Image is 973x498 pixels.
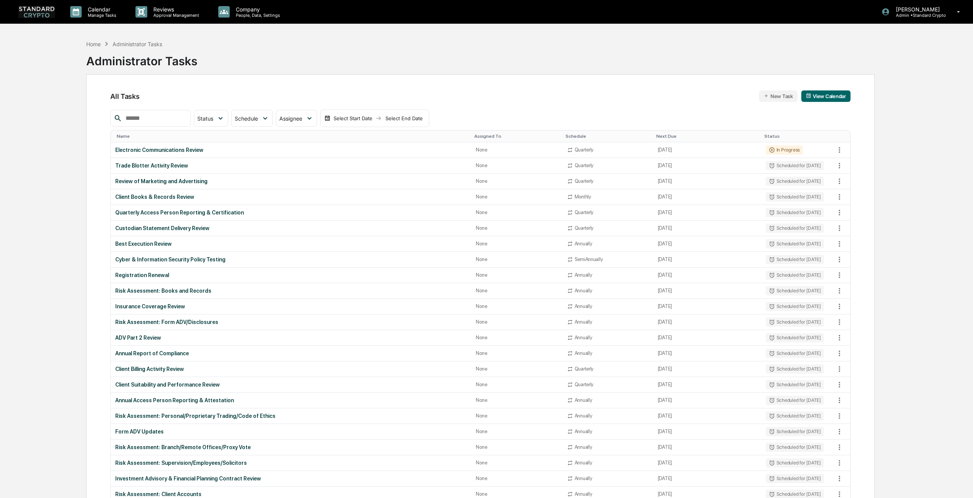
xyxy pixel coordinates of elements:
div: Toggle SortBy [565,134,650,139]
td: [DATE] [653,205,761,221]
div: Scheduled for [DATE] [766,443,824,452]
div: Quarterly [575,163,594,168]
div: Toggle SortBy [474,134,559,139]
img: logo [18,6,55,18]
td: [DATE] [653,393,761,408]
td: [DATE] [653,299,761,314]
div: ADV Part 2 Review [115,335,467,341]
div: Scheduled for [DATE] [766,458,824,467]
div: Scheduled for [DATE] [766,177,824,186]
div: Risk Assessment: Books and Records [115,288,467,294]
td: [DATE] [653,268,761,283]
div: Scheduled for [DATE] [766,349,824,358]
div: Trade Blotter Activity Review [115,163,467,169]
div: None [476,444,557,450]
p: People, Data, Settings [230,13,284,18]
div: Registration Renewal [115,272,467,278]
div: Toggle SortBy [117,134,468,139]
div: None [476,241,557,247]
img: calendar [324,115,330,121]
div: Scheduled for [DATE] [766,271,824,280]
div: Client Suitability and Performance Review [115,382,467,388]
td: [DATE] [653,221,761,236]
div: Scheduled for [DATE] [766,286,824,295]
div: Scheduled for [DATE] [766,364,824,374]
div: Investment Advisory & Financial Planning Contract Review [115,475,467,482]
div: Scheduled for [DATE] [766,161,824,170]
div: None [476,147,557,153]
div: Scheduled for [DATE] [766,380,824,389]
td: [DATE] [653,236,761,252]
div: Select Start Date [332,115,374,121]
span: Status [197,115,213,122]
div: Select End Date [383,115,425,121]
div: Scheduled for [DATE] [766,224,824,233]
div: None [476,163,557,168]
div: Cyber & Information Security Policy Testing [115,256,467,263]
div: None [476,491,557,497]
div: Client Billing Activity Review [115,366,467,372]
p: Reviews [147,6,203,13]
div: Annual Access Person Reporting & Attestation [115,397,467,403]
p: Admin • Standard Crypto [890,13,946,18]
div: Quarterly [575,178,594,184]
div: Toggle SortBy [764,134,832,139]
div: Scheduled for [DATE] [766,192,824,201]
td: [DATE] [653,158,761,174]
div: Quarterly [575,210,594,215]
div: None [476,429,557,434]
div: Administrator Tasks [86,48,197,68]
div: Scheduled for [DATE] [766,474,824,483]
div: Quarterly Access Person Reporting & Certification [115,210,467,216]
td: [DATE] [653,314,761,330]
div: None [476,382,557,387]
div: None [476,366,557,372]
div: None [476,303,557,309]
div: Scheduled for [DATE] [766,317,824,327]
td: [DATE] [653,346,761,361]
div: None [476,178,557,184]
div: Scheduled for [DATE] [766,208,824,217]
div: Risk Assessment: Supervision/Employees/Solicitors [115,460,467,466]
div: Scheduled for [DATE] [766,333,824,342]
span: Schedule [235,115,258,122]
span: All Tasks [110,92,139,100]
div: Quarterly [575,147,594,153]
div: Risk Assessment: Branch/Remote Offices/Proxy Vote [115,444,467,450]
div: None [476,194,557,200]
div: None [476,288,557,293]
p: Manage Tasks [82,13,120,18]
div: Annually [575,475,592,481]
div: None [476,413,557,419]
button: View Calendar [801,90,851,102]
p: Calendar [82,6,120,13]
td: [DATE] [653,440,761,455]
div: Annually [575,444,592,450]
div: None [476,335,557,340]
div: Monthly [575,194,591,200]
div: Toggle SortBy [835,134,850,139]
p: Company [230,6,284,13]
div: Annual Report of Compliance [115,350,467,356]
div: None [476,460,557,466]
div: Annually [575,319,592,325]
div: None [476,397,557,403]
td: [DATE] [653,174,761,189]
iframe: Open customer support [949,473,969,493]
div: Annually [575,429,592,434]
div: Annually [575,303,592,309]
div: Annually [575,288,592,293]
div: None [476,475,557,481]
div: Administrator Tasks [113,41,162,47]
div: Scheduled for [DATE] [766,302,824,311]
div: None [476,256,557,262]
p: Approval Management [147,13,203,18]
div: In Progress [766,145,803,155]
p: [PERSON_NAME] [890,6,946,13]
td: [DATE] [653,330,761,346]
div: Annually [575,272,592,278]
td: [DATE] [653,361,761,377]
div: Review of Marketing and Advertising [115,178,467,184]
td: [DATE] [653,283,761,299]
td: [DATE] [653,252,761,268]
